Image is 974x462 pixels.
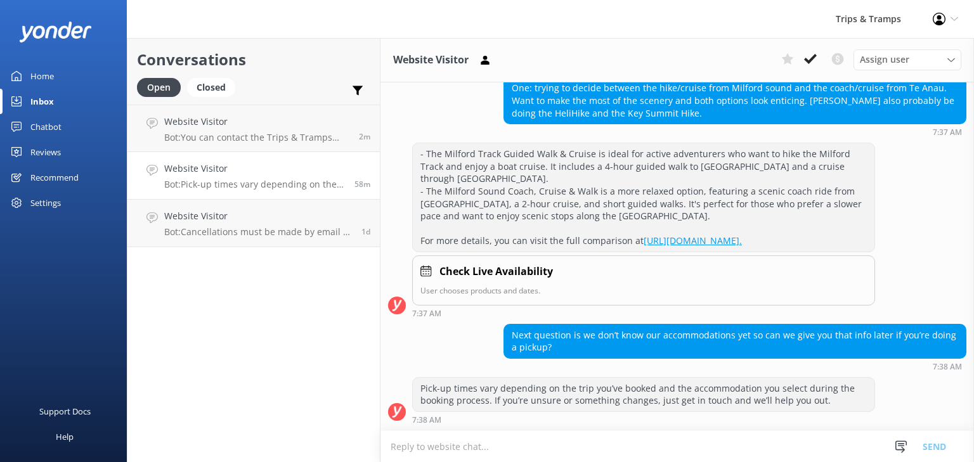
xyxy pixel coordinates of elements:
div: Sep 30 2025 07:38am (UTC +13:00) Pacific/Auckland [503,362,966,371]
h3: Website Visitor [393,52,469,68]
strong: 7:38 AM [933,363,962,371]
div: Help [56,424,74,449]
div: Support Docs [39,399,91,424]
div: Assign User [854,49,961,70]
p: Bot: You can contact the Trips & Tramps team by phone on [PHONE_NUMBER] within [GEOGRAPHIC_DATA] ... [164,132,349,143]
h2: Conversations [137,48,370,72]
div: One: trying to decide between the hike/cruise from Milford sound and the coach/cruise from Te Ana... [504,77,966,124]
span: Sep 30 2025 08:35am (UTC +13:00) Pacific/Auckland [359,131,370,142]
a: Website VisitorBot:You can contact the Trips & Tramps team by phone on [PHONE_NUMBER] within [GEO... [127,105,380,152]
div: Settings [30,190,61,215]
p: Bot: Cancellations must be made by email at least 7 days before your departure to receive a refun... [164,226,352,238]
strong: 7:37 AM [933,129,962,136]
div: Sep 30 2025 07:37am (UTC +13:00) Pacific/Auckland [503,127,966,136]
a: Open [137,80,187,94]
span: Sep 30 2025 07:38am (UTC +13:00) Pacific/Auckland [354,179,370,189]
h4: Website Visitor [164,115,349,129]
div: Reviews [30,139,61,165]
div: Next question is we don’t know our accommodations yet so can we give you that info later if you’r... [504,324,966,358]
h4: Website Visitor [164,162,345,176]
span: Assign user [860,53,909,67]
p: Bot: Pick-up times vary depending on the trip you’ve booked and the accommodation you select duri... [164,179,345,190]
a: [URL][DOMAIN_NAME]. [644,234,742,247]
h4: Website Visitor [164,209,352,223]
span: Sep 29 2025 04:49am (UTC +13:00) Pacific/Auckland [361,226,370,237]
p: User chooses products and dates. [420,285,867,297]
div: Recommend [30,165,79,190]
strong: 7:38 AM [412,416,441,424]
div: Sep 30 2025 07:37am (UTC +13:00) Pacific/Auckland [412,309,875,318]
div: Home [30,63,54,89]
a: Website VisitorBot:Pick-up times vary depending on the trip you’ve booked and the accommodation y... [127,152,380,200]
div: Chatbot [30,114,62,139]
h4: Check Live Availability [439,264,553,280]
div: Pick-up times vary depending on the trip you’ve booked and the accommodation you select during th... [413,378,874,411]
a: Closed [187,80,242,94]
img: yonder-white-logo.png [19,22,92,42]
div: Inbox [30,89,54,114]
div: Open [137,78,181,97]
div: - The Milford Track Guided Walk & Cruise is ideal for active adventurers who want to hike the Mil... [413,143,874,252]
div: Closed [187,78,235,97]
a: Website VisitorBot:Cancellations must be made by email at least 7 days before your departure to r... [127,200,380,247]
strong: 7:37 AM [412,310,441,318]
div: Sep 30 2025 07:38am (UTC +13:00) Pacific/Auckland [412,415,875,424]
